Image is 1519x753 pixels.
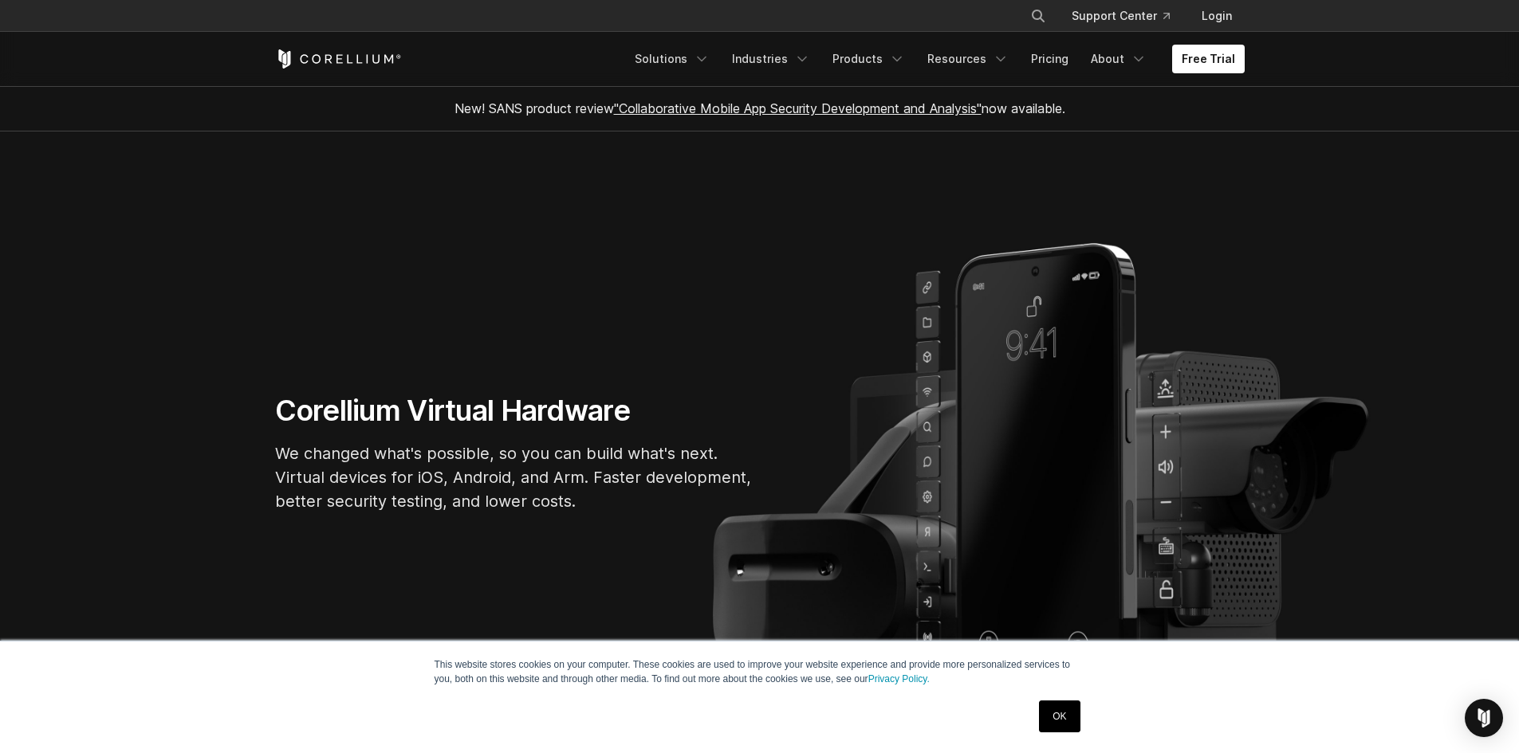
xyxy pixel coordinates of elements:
[1024,2,1053,30] button: Search
[918,45,1018,73] a: Resources
[455,100,1065,116] span: New! SANS product review now available.
[1059,2,1183,30] a: Support Center
[275,441,754,513] p: We changed what's possible, so you can build what's next. Virtual devices for iOS, Android, and A...
[1172,45,1245,73] a: Free Trial
[625,45,719,73] a: Solutions
[868,673,930,684] a: Privacy Policy.
[1011,2,1245,30] div: Navigation Menu
[1039,700,1080,732] a: OK
[722,45,820,73] a: Industries
[625,45,1245,73] div: Navigation Menu
[435,657,1085,686] p: This website stores cookies on your computer. These cookies are used to improve your website expe...
[1081,45,1156,73] a: About
[614,100,982,116] a: "Collaborative Mobile App Security Development and Analysis"
[1021,45,1078,73] a: Pricing
[1465,699,1503,737] div: Open Intercom Messenger
[275,49,402,69] a: Corellium Home
[823,45,915,73] a: Products
[275,393,754,429] h1: Corellium Virtual Hardware
[1189,2,1245,30] a: Login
